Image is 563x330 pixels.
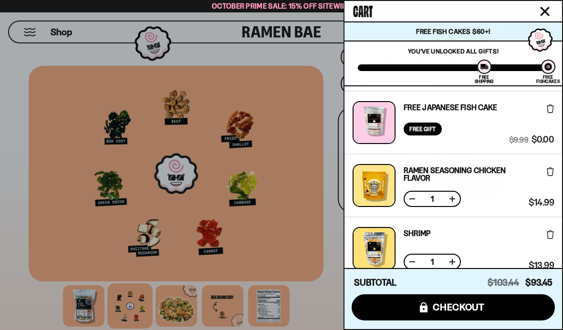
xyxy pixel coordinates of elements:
span: $13.99 [529,261,554,270]
span: Free Fish Cakes $60+! [416,27,490,36]
span: 1 [425,195,440,203]
a: Free Japanese Fish Cake [404,103,497,111]
button: Close cart [538,4,552,19]
span: $14.99 [529,198,554,207]
div: Free Shipping [475,75,493,83]
span: $93.45 [525,277,553,288]
span: $103.44 [488,277,519,288]
button: checkout [352,294,555,320]
div: Free Fishcakes [536,75,560,83]
span: Cart [353,0,373,20]
span: checkout [433,302,485,312]
span: $0.00 [532,135,554,144]
span: $9.99 [509,135,528,144]
a: Shrimp [404,229,431,237]
span: October Prime Sale: 15% off Sitewide [212,1,351,10]
h4: Subtotal [354,278,396,288]
p: You've unlocked all gifts! [358,47,549,55]
div: Free Gift [404,123,442,135]
span: 1 [425,258,440,266]
a: Ramen Seasoning Chicken flavor [404,166,525,182]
